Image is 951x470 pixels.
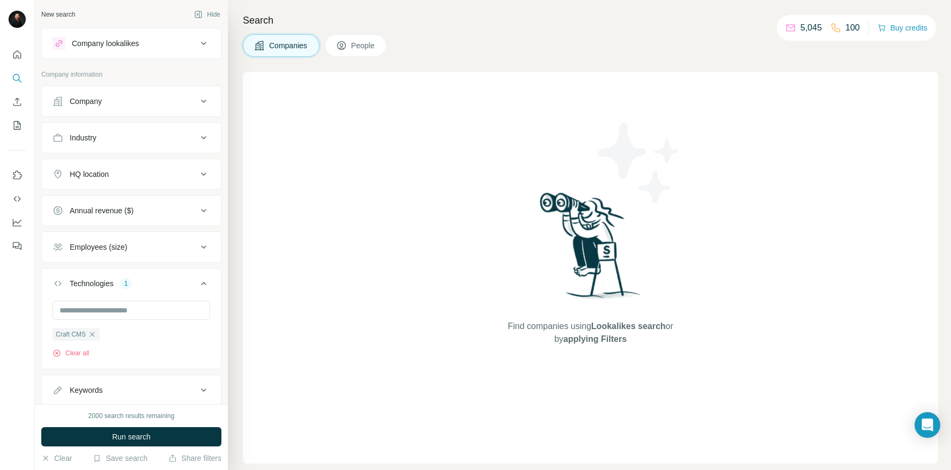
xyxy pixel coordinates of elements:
[70,242,127,252] div: Employees (size)
[70,205,133,216] div: Annual revenue ($)
[845,21,860,34] p: 100
[243,13,938,28] h4: Search
[70,96,102,107] div: Company
[41,10,75,19] div: New search
[9,116,26,135] button: My lists
[9,166,26,185] button: Use Surfe on LinkedIn
[9,11,26,28] img: Avatar
[42,88,221,114] button: Company
[269,40,308,51] span: Companies
[72,38,139,49] div: Company lookalikes
[9,213,26,232] button: Dashboard
[563,334,627,344] span: applying Filters
[42,161,221,187] button: HQ location
[800,21,822,34] p: 5,045
[112,431,151,442] span: Run search
[504,320,676,346] span: Find companies using or by
[41,70,221,79] p: Company information
[42,377,221,403] button: Keywords
[9,236,26,256] button: Feedback
[42,198,221,223] button: Annual revenue ($)
[878,20,927,35] button: Buy credits
[351,40,376,51] span: People
[70,385,102,396] div: Keywords
[42,234,221,260] button: Employees (size)
[70,169,109,180] div: HQ location
[9,92,26,111] button: Enrich CSV
[535,190,647,309] img: Surfe Illustration - Woman searching with binoculars
[70,132,96,143] div: Industry
[41,427,221,446] button: Run search
[56,330,86,339] span: Craft CMS
[70,278,114,289] div: Technologies
[88,411,175,421] div: 2000 search results remaining
[42,271,221,301] button: Technologies1
[9,69,26,88] button: Search
[42,31,221,56] button: Company lookalikes
[915,412,940,438] div: Open Intercom Messenger
[187,6,228,23] button: Hide
[120,279,132,288] div: 1
[41,453,72,464] button: Clear
[591,115,687,211] img: Surfe Illustration - Stars
[42,125,221,151] button: Industry
[591,322,666,331] span: Lookalikes search
[168,453,221,464] button: Share filters
[53,348,89,358] button: Clear all
[9,45,26,64] button: Quick start
[93,453,147,464] button: Save search
[9,189,26,208] button: Use Surfe API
